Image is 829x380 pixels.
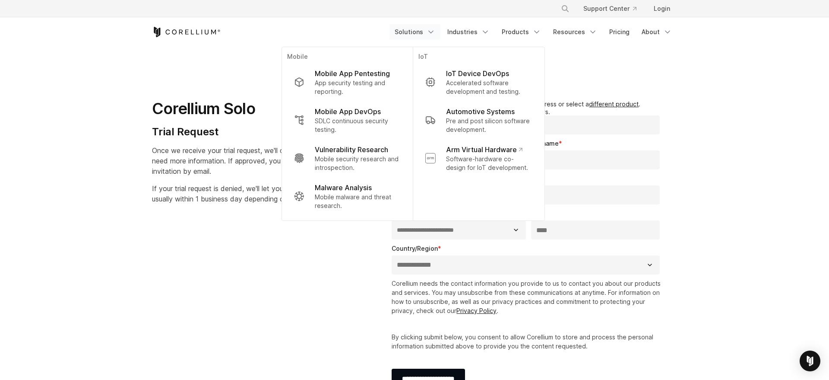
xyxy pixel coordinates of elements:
[287,63,408,101] a: Mobile App Pentesting App security testing and reporting.
[392,279,663,315] p: Corellium needs the contact information you provide to us to contact you about our products and s...
[315,106,381,117] p: Mobile App DevOps
[418,101,539,139] a: Automotive Systems Pre and post silicon software development.
[152,184,340,203] span: If your trial request is denied, we'll let you know by email usually within 1 business day depend...
[392,332,663,351] p: By clicking submit below, you consent to allow Corellium to store and process the personal inform...
[446,79,532,96] p: Accelerated software development and testing.
[446,144,522,155] p: Arm Virtual Hardware
[389,24,440,40] a: Solutions
[152,27,221,37] a: Corellium Home
[589,100,639,108] a: different product
[287,52,408,63] p: Mobile
[315,144,388,155] p: Vulnerability Research
[604,24,635,40] a: Pricing
[287,139,408,177] a: Vulnerability Research Mobile security research and introspection.
[152,146,337,176] span: Once we receive your trial request, we'll contact you if we need more information. If approved, y...
[551,1,677,16] div: Navigation Menu
[557,1,573,16] button: Search
[497,24,546,40] a: Products
[315,79,401,96] p: App security testing and reporting.
[389,24,677,40] div: Navigation Menu
[442,24,495,40] a: Industries
[418,139,539,177] a: Arm Virtual Hardware Software-hardware co-design for IoT development.
[636,24,677,40] a: About
[446,68,509,79] p: IoT Device DevOps
[287,177,408,215] a: Malware Analysis Mobile malware and threat research.
[315,182,372,193] p: Malware Analysis
[315,117,401,134] p: SDLC continuous security testing.
[456,307,497,314] a: Privacy Policy
[446,117,532,134] p: Pre and post silicon software development.
[418,52,539,63] p: IoT
[315,155,401,172] p: Mobile security research and introspection.
[446,155,532,172] p: Software-hardware co-design for IoT development.
[418,63,539,101] a: IoT Device DevOps Accelerated software development and testing.
[800,351,820,371] div: Open Intercom Messenger
[315,193,401,210] p: Mobile malware and threat research.
[576,1,643,16] a: Support Center
[392,245,438,252] span: Country/Region
[446,106,515,117] p: Automotive Systems
[315,68,390,79] p: Mobile App Pentesting
[647,1,677,16] a: Login
[548,24,602,40] a: Resources
[152,99,340,118] h1: Corellium Solo
[152,125,340,138] h4: Trial Request
[287,101,408,139] a: Mobile App DevOps SDLC continuous security testing.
